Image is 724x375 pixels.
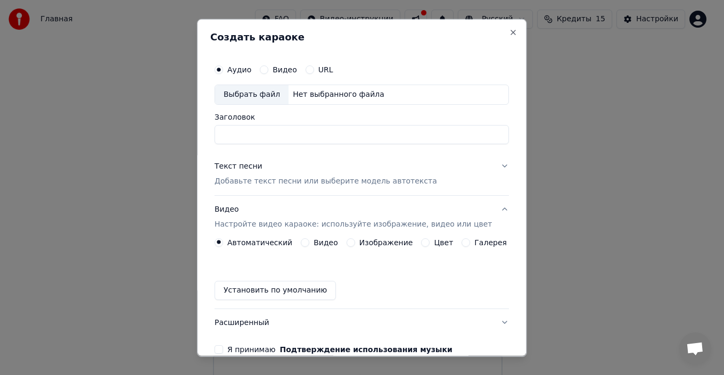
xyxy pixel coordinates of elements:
label: Галерея [475,238,507,246]
label: Заголовок [215,113,509,120]
label: Видео [273,65,297,73]
div: ВидеоНастройте видео караоке: используйте изображение, видео или цвет [215,238,509,308]
button: Текст песниДобавьте текст песни или выберите модель автотекста [215,152,509,195]
button: Установить по умолчанию [215,280,336,299]
label: Я принимаю [227,345,452,353]
button: Расширенный [215,309,509,336]
div: Видео [215,204,492,229]
div: Нет выбранного файла [289,89,389,99]
h2: Создать караоке [210,32,513,41]
div: Текст песни [215,161,262,171]
div: Выбрать файл [215,85,289,104]
button: ВидеоНастройте видео караоке: используйте изображение, видео или цвет [215,195,509,238]
p: Добавьте текст песни или выберите модель автотекста [215,176,437,186]
label: Изображение [359,238,413,246]
button: Я принимаю [280,345,452,353]
label: Цвет [434,238,454,246]
label: URL [318,65,333,73]
label: Видео [314,238,338,246]
label: Аудио [227,65,251,73]
label: Автоматический [227,238,292,246]
p: Настройте видео караоке: используйте изображение, видео или цвет [215,219,492,229]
